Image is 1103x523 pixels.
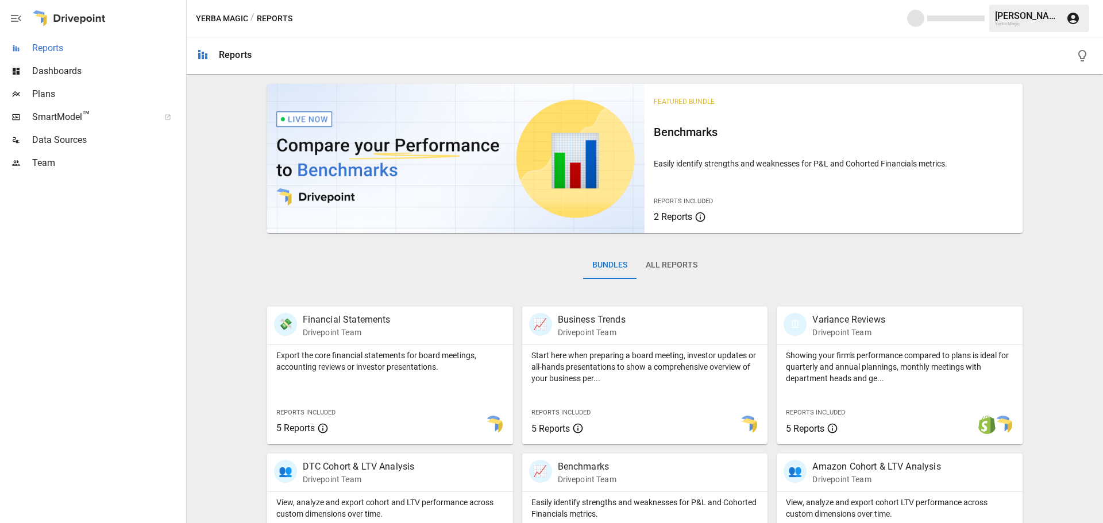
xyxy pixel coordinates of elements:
[558,327,626,338] p: Drivepoint Team
[812,460,940,474] p: Amazon Cohort & LTV Analysis
[812,327,885,338] p: Drivepoint Team
[531,497,759,520] p: Easily identify strengths and weaknesses for P&L and Cohorted Financials metrics.
[219,49,252,60] div: Reports
[784,460,807,483] div: 👥
[654,197,713,205] span: Reports Included
[786,350,1013,384] p: Showing your firm's performance compared to plans is ideal for quarterly and annual plannings, mo...
[583,251,637,279] button: Bundles
[558,474,616,485] p: Drivepoint Team
[32,110,152,124] span: SmartModel
[978,416,996,434] img: shopify
[637,251,707,279] button: All Reports
[276,350,504,373] p: Export the core financial statements for board meetings, accounting reviews or investor presentat...
[531,423,570,434] span: 5 Reports
[531,409,591,416] span: Reports Included
[303,313,391,327] p: Financial Statements
[786,497,1013,520] p: View, analyze and export cohort LTV performance across custom dimensions over time.
[739,416,757,434] img: smart model
[654,98,715,106] span: Featured Bundle
[784,313,807,336] div: 🗓
[558,313,626,327] p: Business Trends
[32,87,184,101] span: Plans
[786,409,845,416] span: Reports Included
[82,109,90,123] span: ™
[276,423,315,433] span: 5 Reports
[654,158,1013,169] p: Easily identify strengths and weaknesses for P&L and Cohorted Financials metrics.
[276,497,504,520] p: View, analyze and export cohort and LTV performance across custom dimensions over time.
[531,350,759,384] p: Start here when preparing a board meeting, investor updates or all-hands presentations to show a ...
[995,10,1059,21] div: [PERSON_NAME]
[529,313,552,336] div: 📈
[994,416,1012,434] img: smart model
[812,313,885,327] p: Variance Reviews
[484,416,503,434] img: smart model
[558,460,616,474] p: Benchmarks
[786,423,824,434] span: 5 Reports
[250,11,254,26] div: /
[196,11,248,26] button: Yerba Magic
[995,21,1059,26] div: Yerba Magic
[303,474,415,485] p: Drivepoint Team
[303,460,415,474] p: DTC Cohort & LTV Analysis
[32,133,184,147] span: Data Sources
[32,156,184,170] span: Team
[529,460,552,483] div: 📈
[274,460,297,483] div: 👥
[274,313,297,336] div: 💸
[32,64,184,78] span: Dashboards
[303,327,391,338] p: Drivepoint Team
[267,84,645,233] img: video thumbnail
[812,474,940,485] p: Drivepoint Team
[276,409,335,416] span: Reports Included
[32,41,184,55] span: Reports
[654,211,692,222] span: 2 Reports
[654,123,1013,141] h6: Benchmarks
